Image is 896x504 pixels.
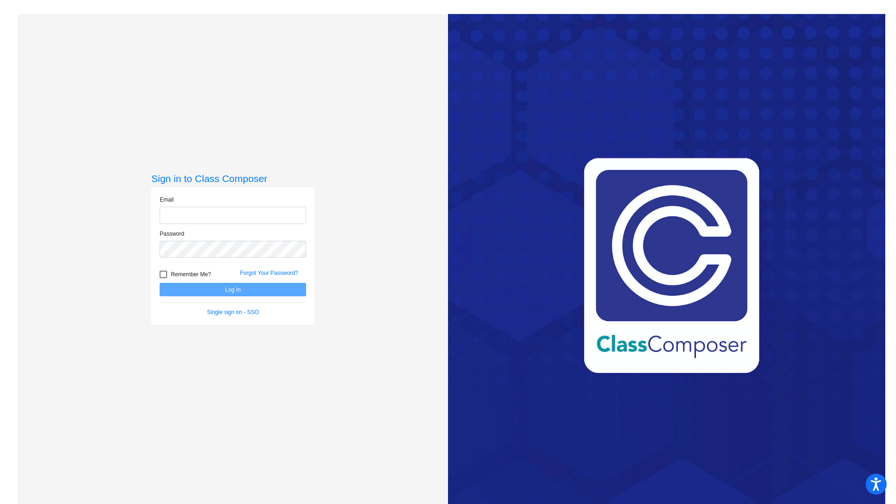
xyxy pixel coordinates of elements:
a: Forgot Your Password? [240,270,298,276]
h3: Sign in to Class Composer [151,173,315,184]
span: Remember Me? [171,269,211,280]
button: Log In [160,283,306,296]
a: Single sign on - SSO [207,309,259,315]
label: Email [160,196,174,204]
label: Password [160,230,184,238]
